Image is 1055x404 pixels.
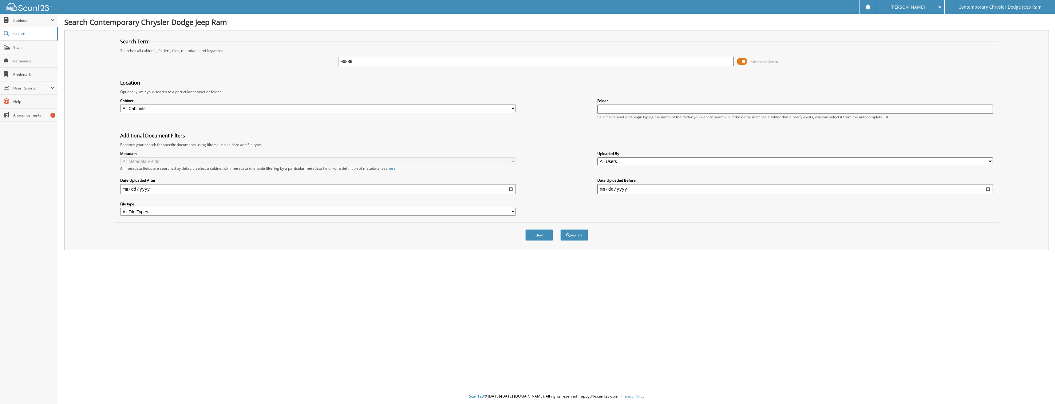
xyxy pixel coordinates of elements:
span: Help [13,99,55,104]
div: Optionally limit your search to a particular cabinet or folder [117,89,996,94]
a: here [388,166,396,171]
label: Date Uploaded After [120,178,516,183]
input: end [597,184,993,194]
legend: Search Term [117,38,153,45]
label: Metadata [120,151,516,156]
h1: Search Contemporary Chrysler Dodge Jeep Ram [64,17,1049,27]
label: Date Uploaded Before [597,178,993,183]
a: Privacy Policy [621,394,644,399]
span: Scan [13,45,55,50]
img: scan123-logo-white.svg [6,3,52,11]
iframe: Chat Widget [1024,374,1055,404]
label: File type [120,201,516,207]
button: Clear [525,229,553,241]
div: Enhance your search for specific documents using filters such as date and file type. [117,142,996,147]
span: Advanced Search [751,59,778,64]
div: 1 [50,113,55,118]
div: All metadata fields are searched by default. Select a cabinet with metadata to enable filtering b... [120,166,516,171]
span: Cabinets [13,18,50,23]
span: Reminders [13,58,55,64]
span: [PERSON_NAME] [891,5,925,9]
div: Select a cabinet and begin typing the name of the folder you want to search in. If the name match... [597,114,993,120]
label: Uploaded By [597,151,993,156]
span: Announcements [13,113,55,118]
input: start [120,184,516,194]
span: Scan123 [469,394,484,399]
span: Contemporary Chrysler Dodge Jeep Ram [958,5,1041,9]
span: Bookmarks [13,72,55,77]
label: Folder [597,98,993,103]
label: Cabinet [120,98,516,103]
legend: Location [117,79,143,86]
div: Searches all cabinets, folders, files, metadata, and keywords [117,48,996,53]
div: © [DATE]-[DATE] [DOMAIN_NAME]. All rights reserved | appg04-scan123-com | [58,389,1055,404]
span: Search [13,31,54,37]
button: Search [560,229,588,241]
span: User Reports [13,85,50,91]
legend: Additional Document Filters [117,132,188,139]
